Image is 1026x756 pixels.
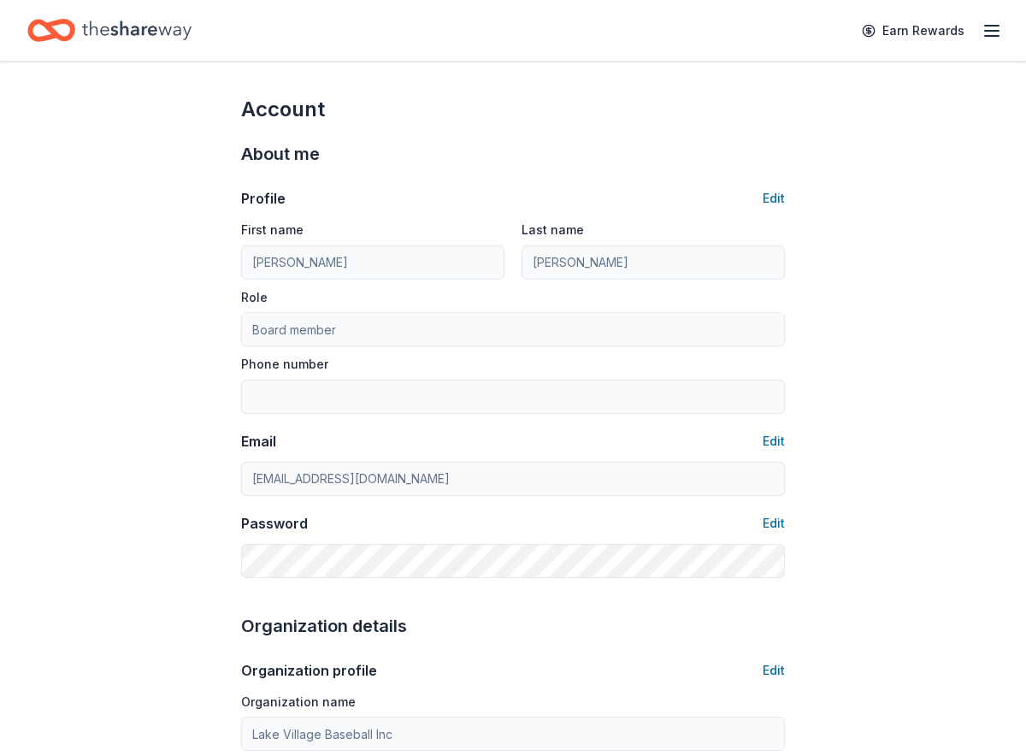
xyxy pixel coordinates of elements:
button: Edit [763,513,785,534]
div: Organization profile [241,660,377,681]
div: Password [241,513,308,534]
div: Profile [241,188,286,209]
a: Earn Rewards [852,15,975,46]
button: Edit [763,660,785,681]
div: Account [241,96,785,123]
div: Organization details [241,612,785,640]
label: Organization name [241,694,356,711]
label: First name [241,221,304,239]
button: Edit [763,431,785,452]
div: Email [241,431,276,452]
a: Home [27,10,192,50]
div: About me [241,140,785,168]
button: Edit [763,188,785,209]
label: Role [241,289,268,306]
label: Phone number [241,356,328,373]
label: Last name [522,221,584,239]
